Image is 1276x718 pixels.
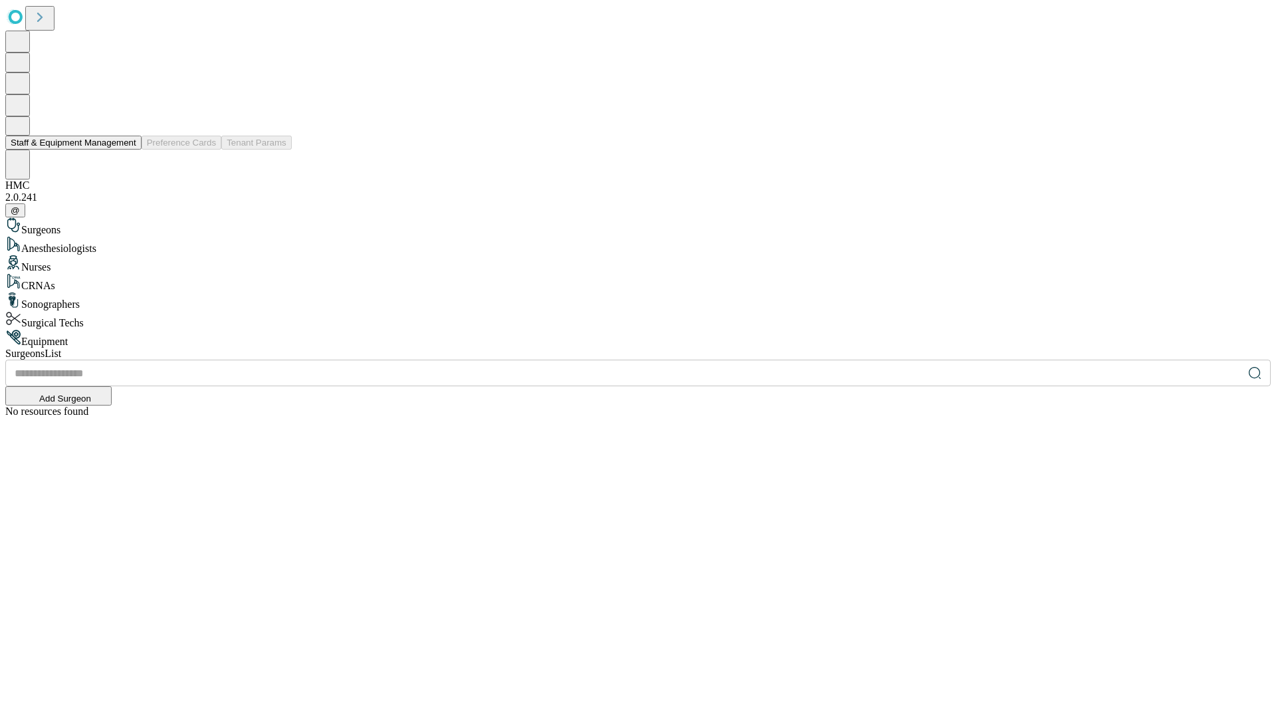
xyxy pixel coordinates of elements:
[5,406,1271,418] div: No resources found
[5,273,1271,292] div: CRNAs
[5,179,1271,191] div: HMC
[5,236,1271,255] div: Anesthesiologists
[5,292,1271,310] div: Sonographers
[221,136,292,150] button: Tenant Params
[5,348,1271,360] div: Surgeons List
[142,136,221,150] button: Preference Cards
[5,386,112,406] button: Add Surgeon
[5,191,1271,203] div: 2.0.241
[5,217,1271,236] div: Surgeons
[11,205,20,215] span: @
[5,329,1271,348] div: Equipment
[39,394,91,404] span: Add Surgeon
[5,255,1271,273] div: Nurses
[5,136,142,150] button: Staff & Equipment Management
[5,203,25,217] button: @
[5,310,1271,329] div: Surgical Techs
